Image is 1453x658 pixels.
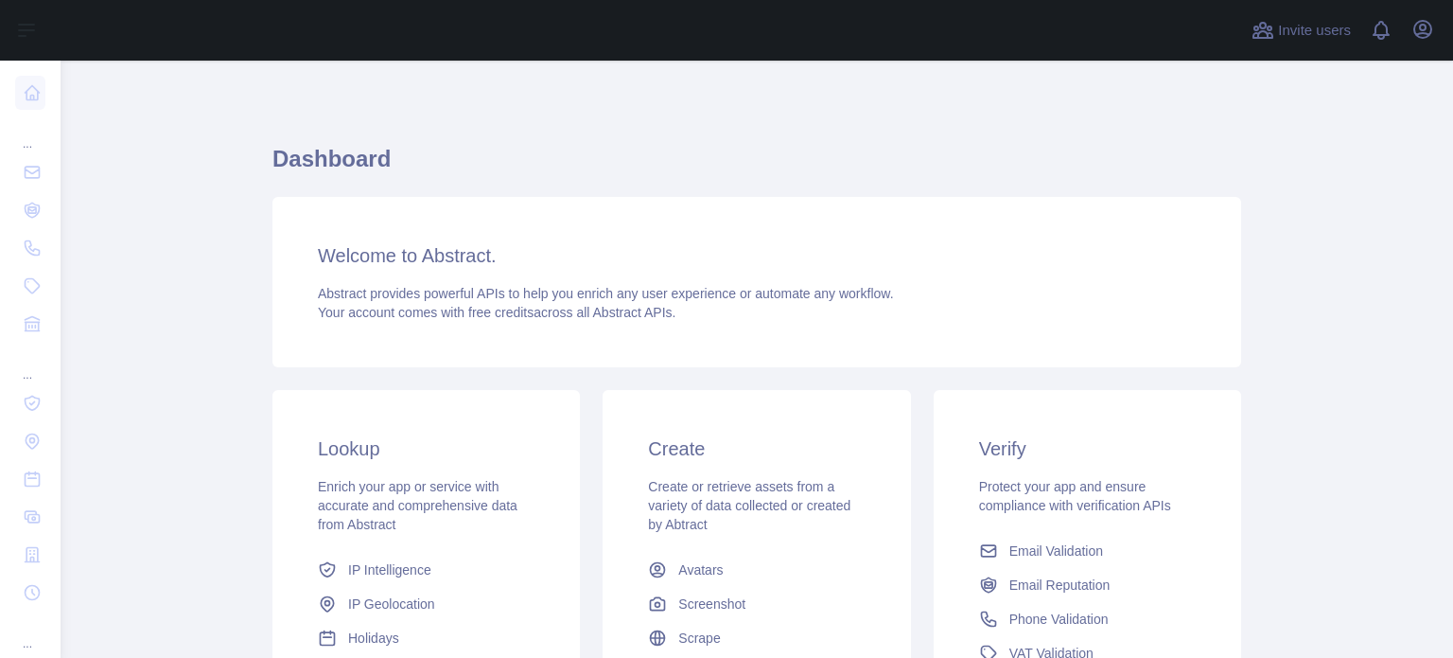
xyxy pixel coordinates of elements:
[468,305,534,320] span: free credits
[648,436,865,462] h3: Create
[1009,610,1109,629] span: Phone Validation
[348,560,431,579] span: IP Intelligence
[979,479,1171,513] span: Protect your app and ensure compliance with verification APIs
[972,602,1203,636] a: Phone Validation
[1009,542,1103,560] span: Email Validation
[348,595,435,614] span: IP Geolocation
[310,553,542,587] a: IP Intelligence
[318,305,675,320] span: Your account comes with across all Abstract APIs.
[640,587,872,621] a: Screenshot
[348,629,399,648] span: Holidays
[640,553,872,587] a: Avatars
[640,621,872,655] a: Scrape
[15,614,45,651] div: ...
[1009,576,1111,595] span: Email Reputation
[310,621,542,655] a: Holidays
[972,534,1203,568] a: Email Validation
[1248,15,1355,45] button: Invite users
[972,568,1203,602] a: Email Reputation
[318,479,517,532] span: Enrich your app or service with accurate and comprehensive data from Abstract
[678,595,745,614] span: Screenshot
[318,286,894,301] span: Abstract provides powerful APIs to help you enrich any user experience or automate any workflow.
[310,587,542,621] a: IP Geolocation
[678,629,720,648] span: Scrape
[648,479,850,532] span: Create or retrieve assets from a variety of data collected or created by Abtract
[318,436,534,462] h3: Lookup
[979,436,1196,462] h3: Verify
[678,560,723,579] span: Avatars
[1278,20,1351,42] span: Invite users
[15,114,45,151] div: ...
[318,242,1196,269] h3: Welcome to Abstract.
[272,144,1241,189] h1: Dashboard
[15,345,45,382] div: ...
